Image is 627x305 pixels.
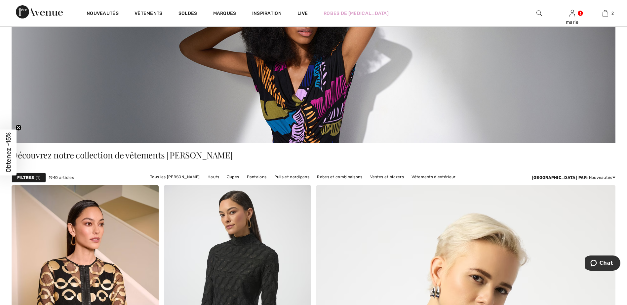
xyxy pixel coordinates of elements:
img: recherche [536,9,542,17]
a: Vêtements d'extérieur [408,173,459,181]
span: 1940 articles [49,175,74,181]
div: marie [556,19,588,26]
strong: [GEOGRAPHIC_DATA] par [532,175,587,180]
a: Nouveautés [87,11,119,17]
div: : Nouveautés [532,175,615,181]
strong: Filtres [17,175,34,181]
button: Close teaser [15,124,22,131]
span: Obtenez -15% [5,133,12,173]
span: 1 [36,175,40,181]
a: Tous les [PERSON_NAME] [147,173,203,181]
a: Robes et combinaisons [314,173,366,181]
a: Pantalons [244,173,270,181]
img: 1ère Avenue [16,5,63,18]
iframe: Ouvre un widget dans lequel vous pouvez chatter avec l’un de nos agents [585,255,620,272]
a: Soldes [178,11,197,17]
span: Découvrez notre collection de vêtements [PERSON_NAME] [12,149,233,161]
a: Vêtements [135,11,163,17]
span: 2 [611,10,614,16]
a: Vestes et blazers [367,173,407,181]
a: Hauts [204,173,223,181]
a: Marques [213,11,236,17]
a: Pulls et cardigans [271,173,313,181]
a: Live [297,10,308,17]
span: Inspiration [252,11,282,17]
img: Mon panier [603,9,608,17]
a: Jupes [224,173,243,181]
a: 2 [589,9,621,17]
a: Robes de [MEDICAL_DATA] [324,10,389,17]
a: Se connecter [569,10,575,16]
img: Mes infos [569,9,575,17]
